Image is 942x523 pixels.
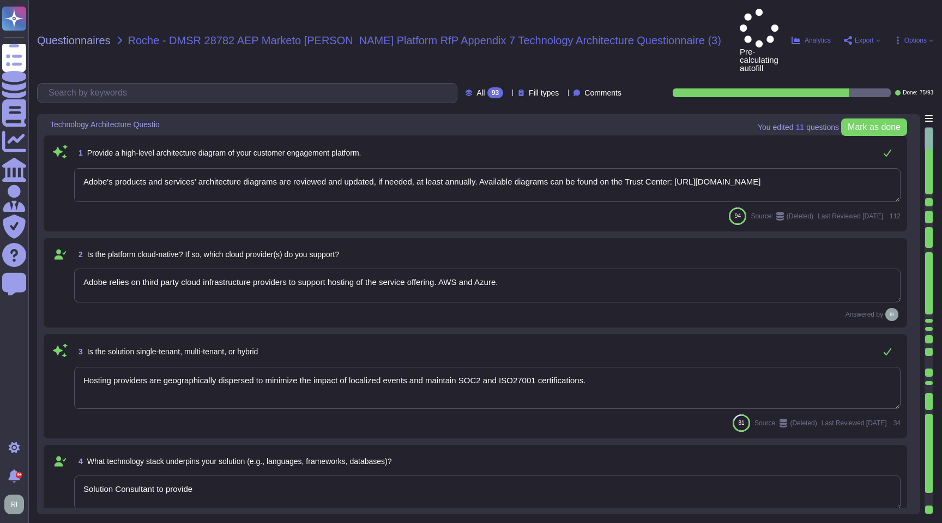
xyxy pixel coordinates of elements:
[739,420,745,426] span: 81
[796,123,805,131] b: 11
[754,419,817,427] span: Source:
[846,311,883,318] span: Answered by
[787,213,813,219] span: (Deleted)
[903,90,917,96] span: Done:
[476,89,485,97] span: All
[822,420,887,426] span: Last Reviewed [DATE]
[529,89,559,97] span: Fill types
[818,213,883,219] span: Last Reviewed [DATE]
[848,123,901,132] span: Mark as done
[37,35,111,46] span: Questionnaires
[74,269,901,302] textarea: Adobe relies on third party cloud infrastructure providers to support hosting of the service offe...
[4,495,24,514] img: user
[792,36,831,45] button: Analytics
[74,476,901,509] textarea: Solution Consultant to provide
[16,472,22,478] div: 9+
[740,9,778,72] span: Pre-calculating autofill
[584,89,621,97] span: Comments
[751,212,813,221] span: Source:
[841,118,907,136] button: Mark as done
[891,420,901,426] span: 34
[920,90,933,96] span: 75 / 93
[74,367,901,409] textarea: Hosting providers are geographically dispersed to minimize the impact of localized events and mai...
[855,37,874,44] span: Export
[128,35,721,46] span: Roche - DMSR 28782 AEP Marketo [PERSON_NAME] Platform RfP Appendix 7 Technology Architecture Ques...
[74,168,901,202] textarea: Adobe's products and services' architecture diagrams are reviewed and updated, if needed, at leas...
[87,148,361,157] span: Provide a high-level architecture diagram of your customer engagement platform.
[735,213,741,219] span: 94
[74,149,83,157] span: 1
[43,84,457,103] input: Search by keywords
[74,251,83,258] span: 2
[885,308,898,321] img: user
[790,420,817,426] span: (Deleted)
[87,347,258,356] span: Is the solution single-tenant, multi-tenant, or hybrid
[74,457,83,465] span: 4
[904,37,927,44] span: Options
[805,37,831,44] span: Analytics
[74,348,83,355] span: 3
[2,492,32,516] button: user
[758,123,839,131] span: You edited question s
[87,457,392,466] span: What technology stack underpins your solution (e.g., languages, frameworks, databases)?
[887,213,901,219] span: 112
[487,87,503,98] div: 93
[50,121,160,128] span: Technology Architecture Questio
[87,250,339,259] span: Is the platform cloud-native? If so, which cloud provider(s) do you support?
